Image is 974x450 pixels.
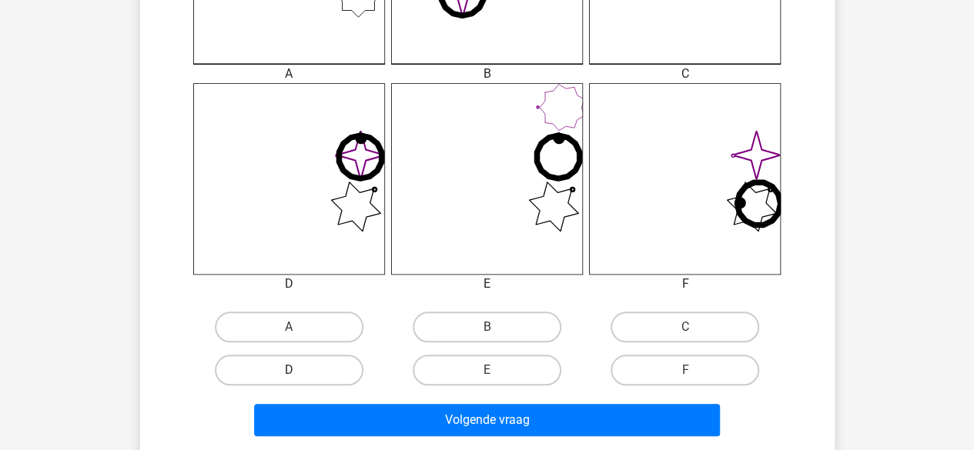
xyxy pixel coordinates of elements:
[413,312,561,342] label: B
[611,355,759,385] label: F
[380,65,594,83] div: B
[577,65,792,83] div: C
[413,355,561,385] label: E
[215,312,363,342] label: A
[215,355,363,385] label: D
[577,275,792,293] div: F
[182,65,397,83] div: A
[182,275,397,293] div: D
[254,404,720,436] button: Volgende vraag
[380,275,594,293] div: E
[611,312,759,342] label: C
